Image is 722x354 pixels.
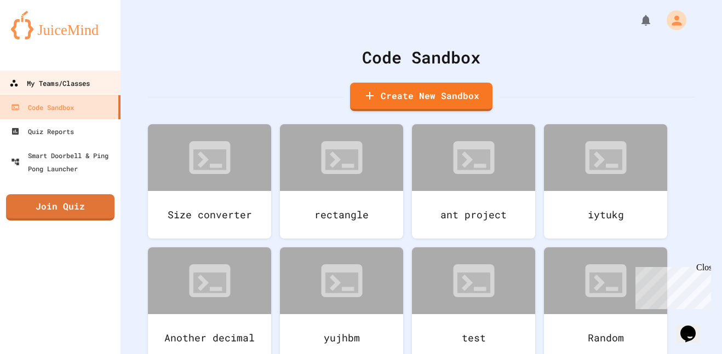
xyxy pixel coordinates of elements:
[631,263,711,309] iframe: chat widget
[619,11,655,30] div: My Notifications
[544,191,667,239] div: iytukg
[148,124,271,239] a: Size converter
[9,77,90,90] div: My Teams/Classes
[280,124,403,239] a: rectangle
[412,191,535,239] div: ant project
[148,191,271,239] div: Size converter
[676,310,711,343] iframe: chat widget
[11,11,110,39] img: logo-orange.svg
[11,149,116,175] div: Smart Doorbell & Ping Pong Launcher
[544,124,667,239] a: iytukg
[11,125,74,138] div: Quiz Reports
[350,83,492,111] a: Create New Sandbox
[6,194,114,220] a: Join Quiz
[148,45,695,69] div: Code Sandbox
[11,101,74,114] div: Code Sandbox
[4,4,76,69] div: Chat with us now!Close
[280,191,403,239] div: rectangle
[655,8,689,33] div: My Account
[412,124,535,239] a: ant project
